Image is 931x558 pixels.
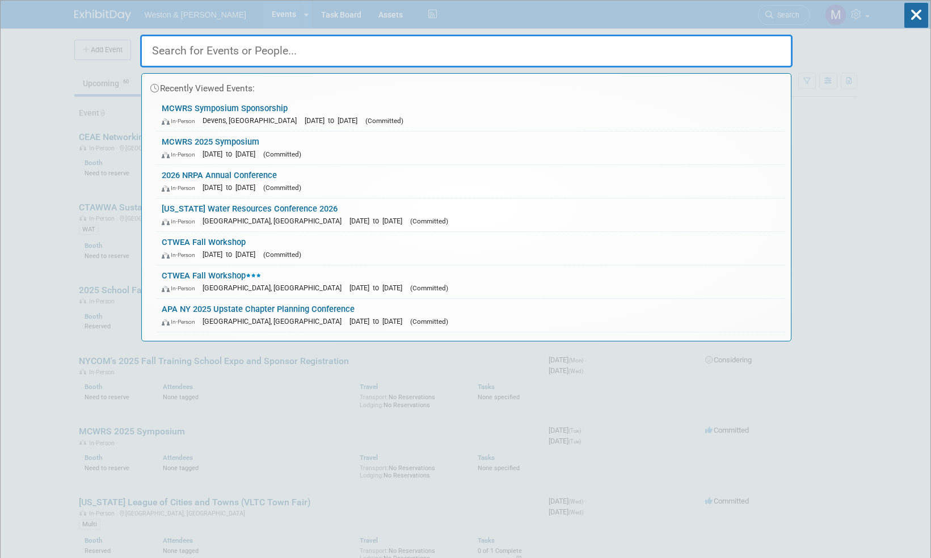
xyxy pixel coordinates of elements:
[410,217,448,225] span: (Committed)
[162,151,200,158] span: In-Person
[410,318,448,325] span: (Committed)
[203,116,302,125] span: Devens, [GEOGRAPHIC_DATA]
[349,284,408,292] span: [DATE] to [DATE]
[162,184,200,192] span: In-Person
[156,299,785,332] a: APA NY 2025 Upstate Chapter Planning Conference In-Person [GEOGRAPHIC_DATA], [GEOGRAPHIC_DATA] [D...
[410,284,448,292] span: (Committed)
[203,217,347,225] span: [GEOGRAPHIC_DATA], [GEOGRAPHIC_DATA]
[203,183,261,192] span: [DATE] to [DATE]
[263,251,301,259] span: (Committed)
[365,117,403,125] span: (Committed)
[349,217,408,225] span: [DATE] to [DATE]
[305,116,363,125] span: [DATE] to [DATE]
[156,232,785,265] a: CTWEA Fall Workshop In-Person [DATE] to [DATE] (Committed)
[162,285,200,292] span: In-Person
[156,265,785,298] a: CTWEA Fall Workshop In-Person [GEOGRAPHIC_DATA], [GEOGRAPHIC_DATA] [DATE] to [DATE] (Committed)
[203,250,261,259] span: [DATE] to [DATE]
[263,150,301,158] span: (Committed)
[162,318,200,325] span: In-Person
[156,98,785,131] a: MCWRS Symposium Sponsorship In-Person Devens, [GEOGRAPHIC_DATA] [DATE] to [DATE] (Committed)
[162,251,200,259] span: In-Person
[156,198,785,231] a: [US_STATE] Water Resources Conference 2026 In-Person [GEOGRAPHIC_DATA], [GEOGRAPHIC_DATA] [DATE] ...
[162,117,200,125] span: In-Person
[203,150,261,158] span: [DATE] to [DATE]
[140,35,793,67] input: Search for Events or People...
[203,284,347,292] span: [GEOGRAPHIC_DATA], [GEOGRAPHIC_DATA]
[263,184,301,192] span: (Committed)
[162,218,200,225] span: In-Person
[148,74,785,98] div: Recently Viewed Events:
[156,165,785,198] a: 2026 NRPA Annual Conference In-Person [DATE] to [DATE] (Committed)
[203,317,347,325] span: [GEOGRAPHIC_DATA], [GEOGRAPHIC_DATA]
[156,132,785,164] a: MCWRS 2025 Symposium In-Person [DATE] to [DATE] (Committed)
[349,317,408,325] span: [DATE] to [DATE]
